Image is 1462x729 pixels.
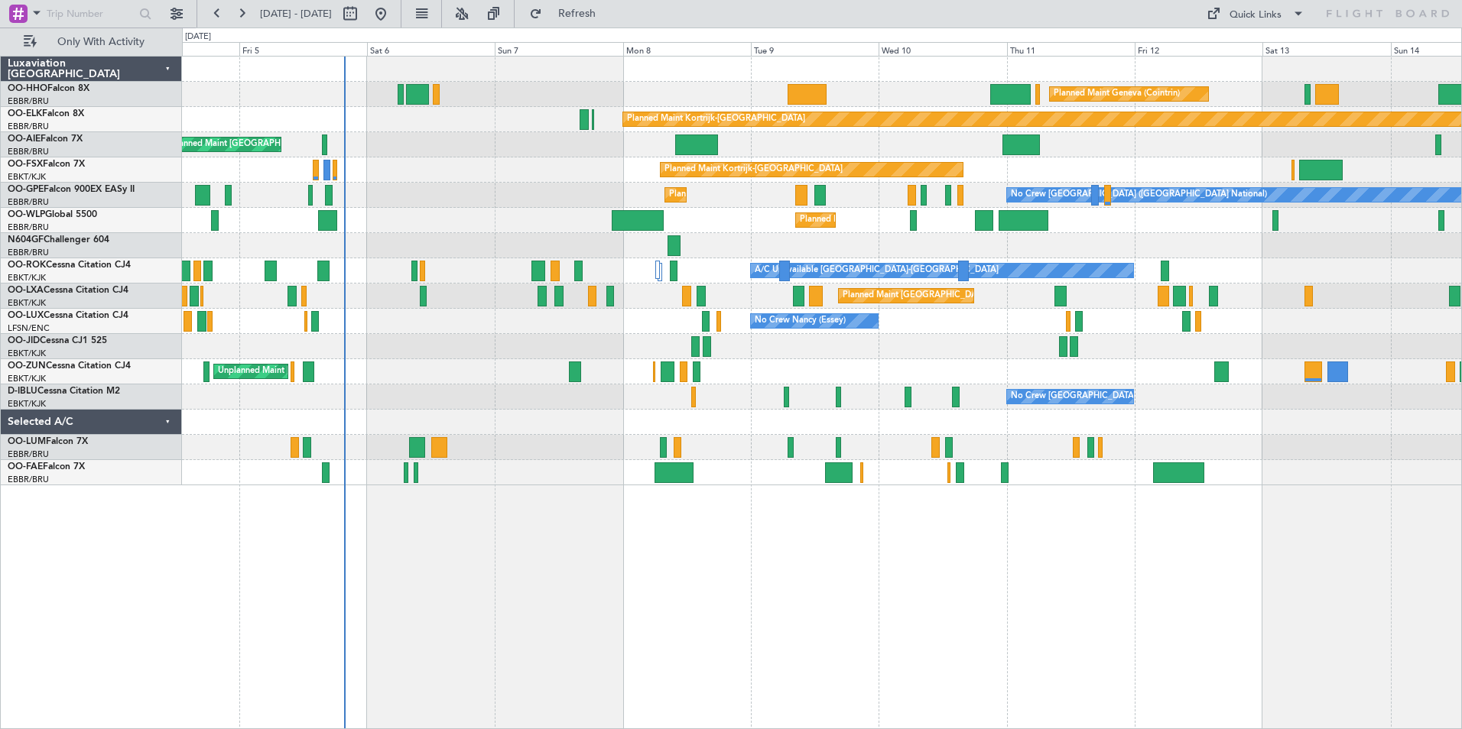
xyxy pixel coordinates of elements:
[17,30,166,54] button: Only With Activity
[755,309,846,332] div: No Crew Nancy (Essey)
[8,336,107,345] a: OO-JIDCessna CJ1 525
[8,146,49,157] a: EBBR/BRU
[8,387,120,396] a: D-IBLUCessna Citation M2
[8,210,45,219] span: OO-WLP
[8,297,46,309] a: EBKT/KJK
[8,235,109,245] a: N604GFChallenger 604
[8,474,49,485] a: EBBR/BRU
[8,322,50,334] a: LFSN/ENC
[8,336,40,345] span: OO-JID
[8,109,84,118] a: OO-ELKFalcon 8X
[843,284,1119,307] div: Planned Maint [GEOGRAPHIC_DATA] ([GEOGRAPHIC_DATA] National)
[8,311,128,320] a: OO-LUXCessna Citation CJ4
[8,387,37,396] span: D-IBLU
[8,348,46,359] a: EBKT/KJK
[8,437,88,446] a: OO-LUMFalcon 7X
[545,8,609,19] span: Refresh
[40,37,161,47] span: Only With Activity
[8,109,42,118] span: OO-ELK
[8,160,43,169] span: OO-FSX
[1011,385,1267,408] div: No Crew [GEOGRAPHIC_DATA] ([GEOGRAPHIC_DATA] National)
[751,42,879,56] div: Tue 9
[8,373,46,384] a: EBKT/KJK
[627,108,805,131] div: Planned Maint Kortrijk-[GEOGRAPHIC_DATA]
[8,84,47,93] span: OO-HHO
[47,2,135,25] input: Trip Number
[8,185,135,194] a: OO-GPEFalcon 900EX EASy II
[8,398,46,410] a: EBKT/KJK
[1011,183,1267,206] div: No Crew [GEOGRAPHIC_DATA] ([GEOGRAPHIC_DATA] National)
[185,31,211,44] div: [DATE]
[8,160,85,169] a: OO-FSXFalcon 7X
[8,437,46,446] span: OO-LUM
[522,2,614,26] button: Refresh
[218,360,469,383] div: Unplanned Maint [GEOGRAPHIC_DATA] ([GEOGRAPHIC_DATA])
[367,42,495,56] div: Sat 6
[8,462,85,471] a: OO-FAEFalcon 7X
[8,361,46,371] span: OO-ZUN
[239,42,367,56] div: Fri 5
[879,42,1006,56] div: Wed 10
[8,449,49,460] a: EBBR/BRU
[8,121,49,132] a: EBBR/BRU
[669,183,946,206] div: Planned Maint [GEOGRAPHIC_DATA] ([GEOGRAPHIC_DATA] National)
[260,7,332,21] span: [DATE] - [DATE]
[8,286,128,295] a: OO-LXACessna Citation CJ4
[755,259,999,282] div: A/C Unavailable [GEOGRAPHIC_DATA]-[GEOGRAPHIC_DATA]
[8,210,97,219] a: OO-WLPGlobal 5500
[1199,2,1312,26] button: Quick Links
[8,96,49,107] a: EBBR/BRU
[8,84,89,93] a: OO-HHOFalcon 8X
[1230,8,1282,23] div: Quick Links
[8,272,46,283] a: EBKT/KJK
[8,222,49,233] a: EBBR/BRU
[8,171,46,183] a: EBKT/KJK
[495,42,622,56] div: Sun 7
[8,462,43,471] span: OO-FAE
[1262,42,1390,56] div: Sat 13
[8,361,131,371] a: OO-ZUNCessna Citation CJ4
[1135,42,1262,56] div: Fri 12
[8,261,46,270] span: OO-ROK
[8,134,41,144] span: OO-AIE
[8,235,44,245] span: N604GF
[8,196,49,208] a: EBBR/BRU
[800,209,910,232] div: Planned Maint Milan (Linate)
[1054,83,1180,105] div: Planned Maint Geneva (Cointrin)
[8,286,44,295] span: OO-LXA
[8,261,131,270] a: OO-ROKCessna Citation CJ4
[1007,42,1135,56] div: Thu 11
[8,247,49,258] a: EBBR/BRU
[8,134,83,144] a: OO-AIEFalcon 7X
[8,311,44,320] span: OO-LUX
[8,185,44,194] span: OO-GPE
[664,158,843,181] div: Planned Maint Kortrijk-[GEOGRAPHIC_DATA]
[623,42,751,56] div: Mon 8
